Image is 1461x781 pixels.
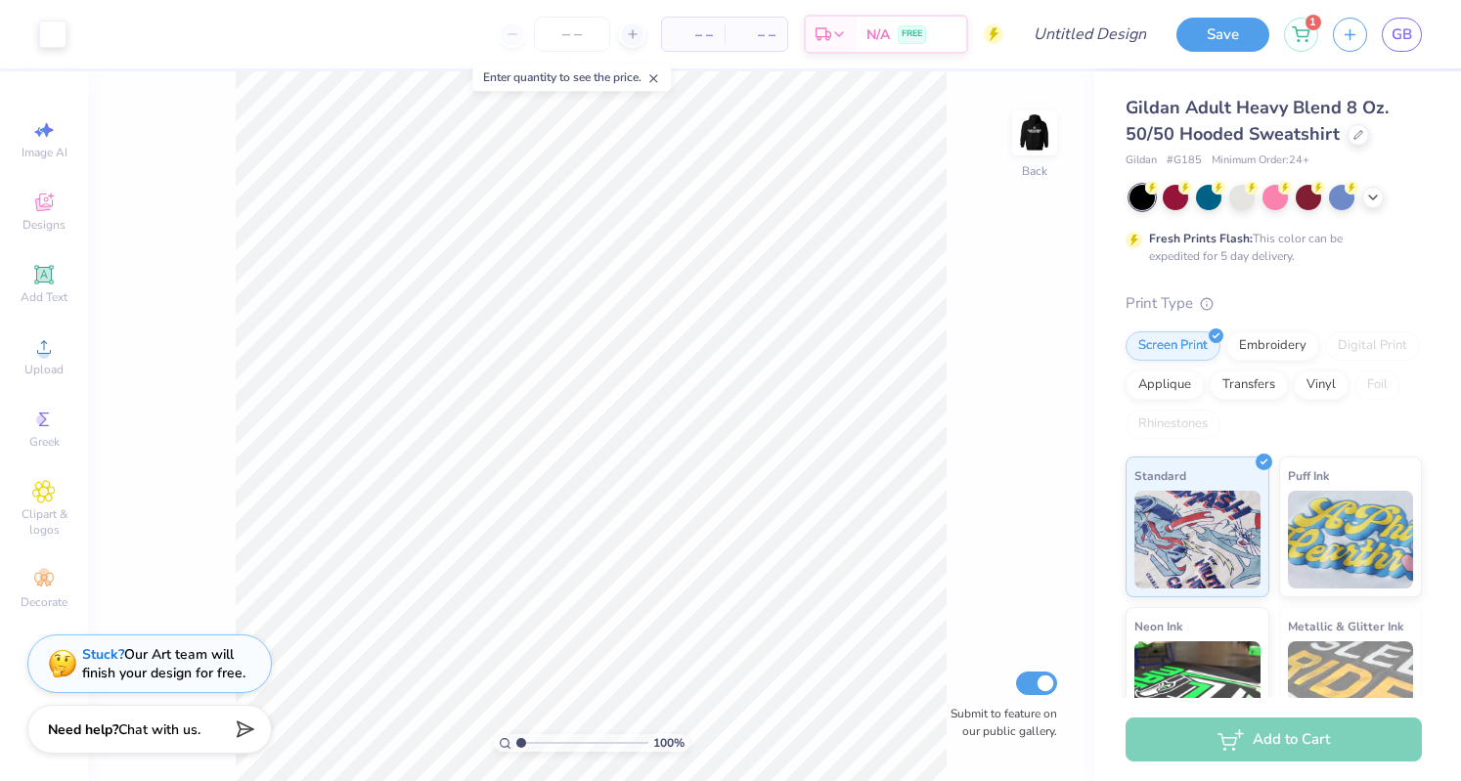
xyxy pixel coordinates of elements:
[48,720,118,739] strong: Need help?
[1015,113,1054,152] img: Back
[118,720,200,739] span: Chat with us.
[24,362,64,377] span: Upload
[1126,370,1204,400] div: Applique
[1325,331,1420,361] div: Digital Print
[1134,465,1186,486] span: Standard
[1149,231,1253,246] strong: Fresh Prints Flash:
[472,64,671,91] div: Enter quantity to see the price.
[940,705,1057,740] label: Submit to feature on our public gallery.
[902,27,922,41] span: FREE
[22,145,67,160] span: Image AI
[82,645,124,664] strong: Stuck?
[1022,162,1047,180] div: Back
[1126,331,1220,361] div: Screen Print
[1018,15,1162,54] input: Untitled Design
[1226,331,1319,361] div: Embroidery
[1392,23,1412,46] span: GB
[1288,465,1329,486] span: Puff Ink
[1134,491,1261,588] img: Standard
[1210,370,1288,400] div: Transfers
[1288,616,1403,636] span: Metallic & Glitter Ink
[1126,410,1220,439] div: Rhinestones
[1167,152,1202,169] span: # G185
[1126,292,1422,315] div: Print Type
[1354,370,1400,400] div: Foil
[674,24,713,45] span: – –
[1288,491,1414,588] img: Puff Ink
[29,434,60,450] span: Greek
[1134,641,1261,739] img: Neon Ink
[1149,230,1390,265] div: This color can be expedited for 5 day delivery.
[10,506,78,538] span: Clipart & logos
[866,24,890,45] span: N/A
[1212,152,1309,169] span: Minimum Order: 24 +
[1176,18,1269,52] button: Save
[1126,96,1389,146] span: Gildan Adult Heavy Blend 8 Oz. 50/50 Hooded Sweatshirt
[1126,152,1157,169] span: Gildan
[736,24,775,45] span: – –
[534,17,610,52] input: – –
[21,594,67,610] span: Decorate
[1294,370,1349,400] div: Vinyl
[1288,641,1414,739] img: Metallic & Glitter Ink
[1306,15,1321,30] span: 1
[82,645,245,682] div: Our Art team will finish your design for free.
[1134,616,1182,636] span: Neon Ink
[653,734,685,752] span: 100 %
[21,289,67,305] span: Add Text
[22,217,66,233] span: Designs
[1382,18,1422,52] a: GB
